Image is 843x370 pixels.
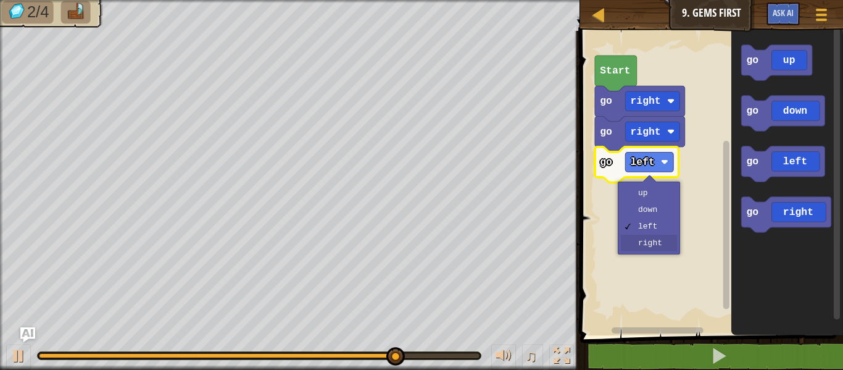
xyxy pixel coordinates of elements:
text: go [746,156,758,167]
span: Ask AI [773,7,794,19]
text: Start [600,65,630,77]
text: go [746,105,758,117]
text: right [630,126,660,138]
li: Collect the gems. [2,1,53,23]
li: Go to the raft. [61,1,91,23]
text: go [746,54,758,66]
text: left [630,156,654,168]
button: Adjust volume [491,345,516,370]
div: left [638,222,668,231]
text: go [600,156,612,168]
span: ♫ [525,347,537,365]
button: Toggle fullscreen [549,345,574,370]
div: right [638,238,668,248]
span: 2/4 [27,3,49,21]
button: Ask AI [766,2,800,25]
div: Blockly Workspace [576,25,843,335]
div: down [638,205,668,214]
text: go [600,126,612,138]
text: right [630,95,660,107]
div: up [638,188,668,198]
button: Ctrl + P: Play [6,345,31,370]
button: Ask AI [20,327,35,342]
text: go [600,95,612,107]
text: go [746,206,758,218]
button: Show game menu [806,2,837,32]
button: ♫ [522,345,543,370]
